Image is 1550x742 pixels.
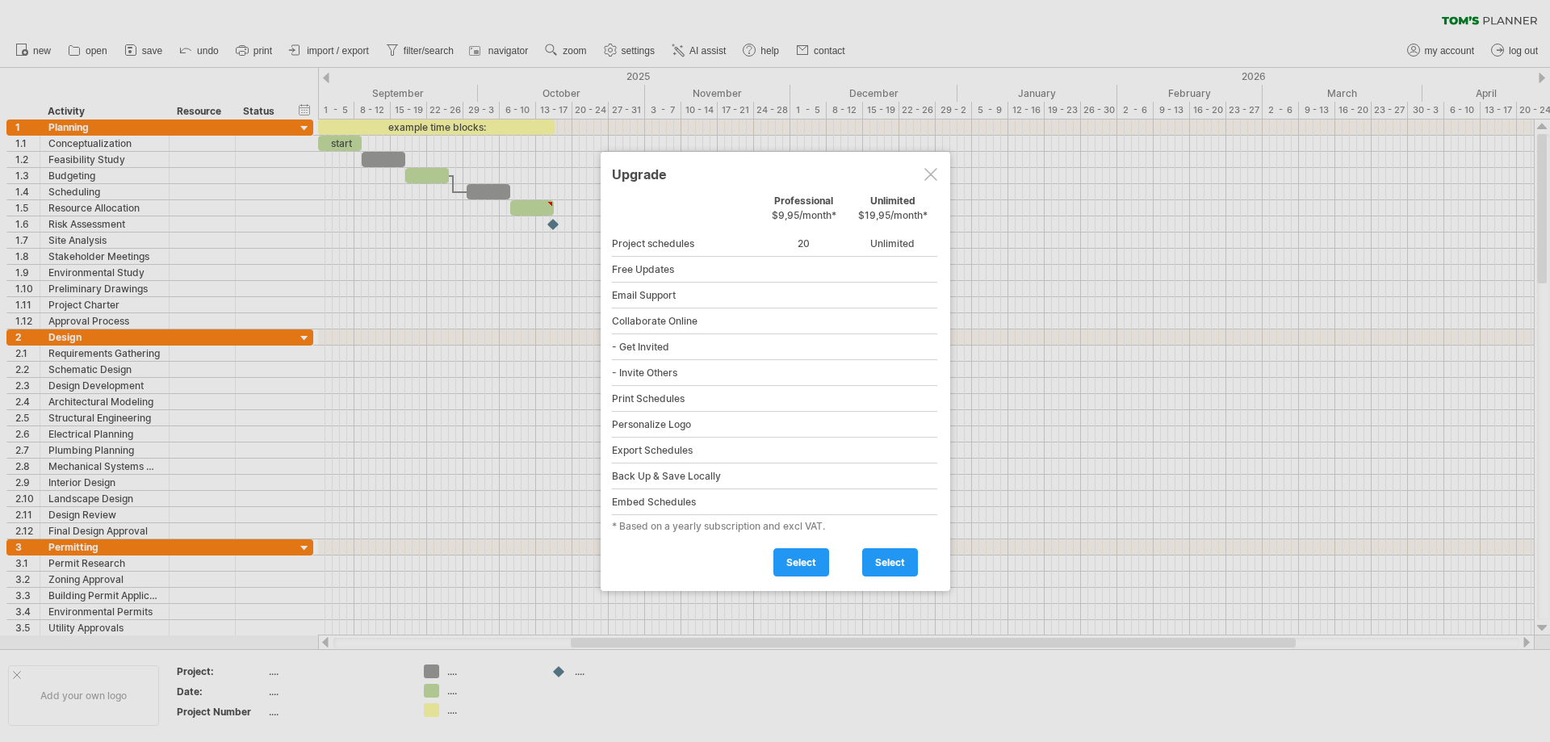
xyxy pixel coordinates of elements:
[612,489,760,515] div: Embed Schedules
[875,556,905,568] span: select
[773,548,829,576] a: select
[612,334,760,360] div: - Get Invited
[760,231,848,257] div: 20
[612,308,760,334] div: Collaborate Online
[612,520,939,532] div: * Based on a yearly subscription and excl VAT.
[612,438,760,463] div: Export Schedules
[772,209,836,221] span: $9,95/month*
[612,257,760,283] div: Free Updates
[848,231,937,257] div: Unlimited
[858,209,928,221] span: $19,95/month*
[612,412,760,438] div: Personalize Logo
[760,195,848,229] div: Professional
[786,556,816,568] span: select
[612,463,760,489] div: Back Up & Save Locally
[612,159,939,188] div: Upgrade
[612,360,760,386] div: - Invite Others
[862,548,918,576] a: select
[612,386,760,412] div: Print Schedules
[848,195,937,229] div: Unlimited
[612,231,760,257] div: Project schedules
[612,283,760,308] div: Email Support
